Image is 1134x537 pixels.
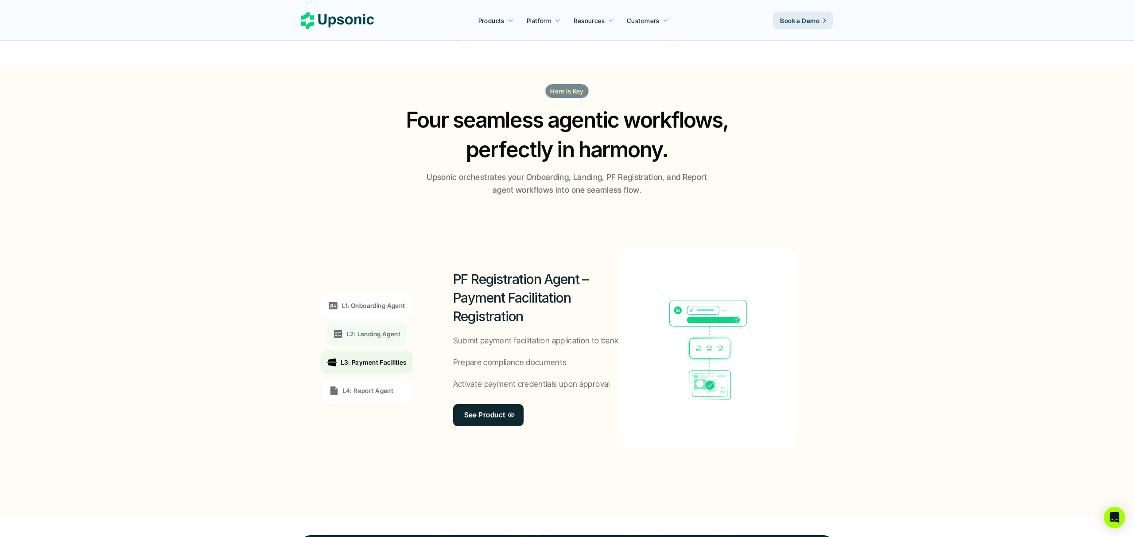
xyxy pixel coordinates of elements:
[342,301,405,310] p: L1: Onboarding Agent
[347,329,400,339] p: L2: Landing Agent
[343,386,394,395] p: L4: Report Agent
[397,105,737,164] h2: Four seamless agentic workflows, perfectly in harmony.
[464,409,505,421] p: See Product
[473,12,519,28] a: Products
[627,16,660,25] p: Customers
[341,358,406,367] p: L3: Payment Facilities
[453,378,610,391] p: Activate payment credentials upon approval
[478,16,505,25] p: Products
[453,335,619,347] p: Submit payment facilitation application to bank
[1104,507,1125,528] div: Open Intercom Messenger
[453,404,524,426] a: See Product
[773,12,833,29] a: Book a Demo
[780,16,819,25] p: Book a Demo
[527,16,551,25] p: Platform
[453,270,621,326] h2: PF Registration Agent – Payment Facilitation Registration
[453,356,567,369] p: Prepare compliance documents
[574,16,605,25] p: Resources
[423,171,711,197] p: Upsonic orchestrates your Onboarding, Landing, PF Registration, and Report agent workflows into o...
[550,86,584,96] p: Here is Key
